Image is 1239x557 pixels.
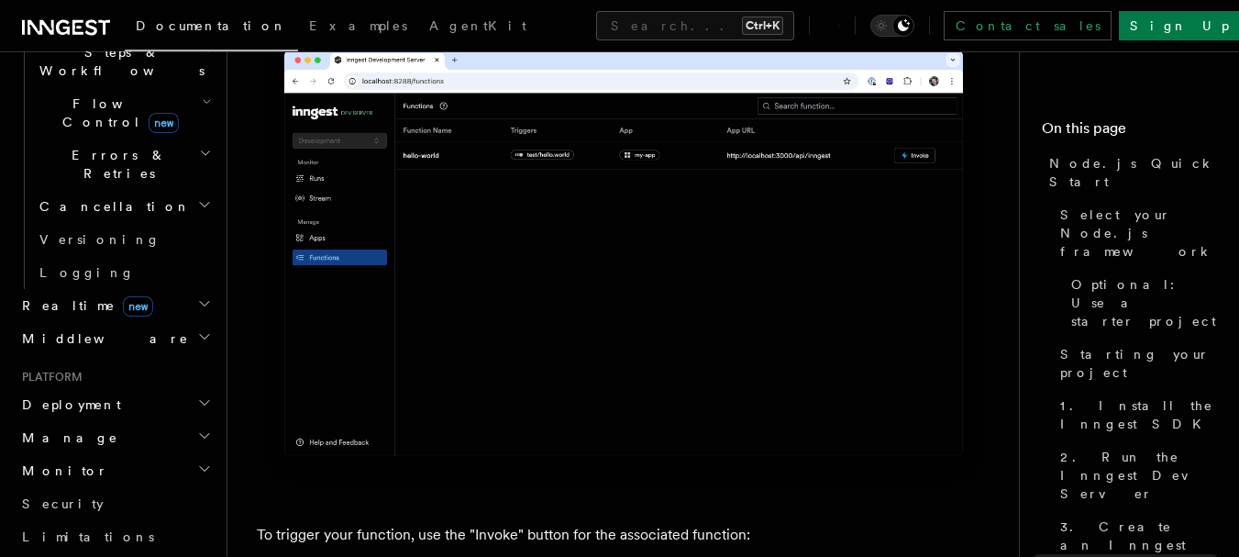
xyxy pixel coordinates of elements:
[32,95,202,131] span: Flow Control
[15,421,216,454] button: Manage
[32,87,216,139] button: Flow Controlnew
[596,11,794,40] button: Search...Ctrl+K
[1060,206,1217,261] span: Select your Node.js framework
[1060,396,1217,433] span: 1. Install the Inngest SDK
[1060,448,1217,503] span: 2. Run the Inngest Dev Server
[32,139,216,190] button: Errors & Retries
[15,462,108,480] span: Monitor
[309,18,407,33] span: Examples
[22,496,104,511] span: Security
[1042,117,1217,147] h4: On this page
[15,3,216,289] div: Inngest Functions
[944,11,1112,40] a: Contact sales
[870,15,914,37] button: Toggle dark mode
[22,529,154,544] span: Limitations
[15,454,216,487] button: Monitor
[32,256,216,289] a: Logging
[39,265,135,280] span: Logging
[15,388,216,421] button: Deployment
[742,17,783,35] kbd: Ctrl+K
[1042,147,1217,198] a: Node.js Quick Start
[1049,154,1217,191] span: Node.js Quick Start
[429,18,526,33] span: AgentKit
[15,487,216,520] a: Security
[15,370,83,384] span: Platform
[1064,268,1217,338] a: Optional: Use a starter project
[15,429,118,447] span: Manage
[32,197,191,216] span: Cancellation
[257,522,990,548] p: To trigger your function, use the "Invoke" button for the associated function:
[1053,440,1217,510] a: 2. Run the Inngest Dev Server
[1053,338,1217,389] a: Starting your project
[15,329,189,348] span: Middleware
[1053,198,1217,268] a: Select your Node.js framework
[15,289,216,322] button: Realtimenew
[15,296,153,315] span: Realtime
[32,43,205,80] span: Steps & Workflows
[1060,345,1217,382] span: Starting your project
[1071,275,1217,330] span: Optional: Use a starter project
[15,395,121,414] span: Deployment
[123,296,153,317] span: new
[125,6,298,51] a: Documentation
[15,322,216,355] button: Middleware
[15,520,216,553] a: Limitations
[32,146,199,183] span: Errors & Retries
[136,18,287,33] span: Documentation
[32,190,216,223] button: Cancellation
[257,31,990,493] img: Inngest Dev Server web interface's functions tab with functions listed
[39,232,160,247] span: Versioning
[32,36,216,87] button: Steps & Workflows
[149,113,179,133] span: new
[418,6,537,50] a: AgentKit
[32,223,216,256] a: Versioning
[298,6,418,50] a: Examples
[1053,389,1217,440] a: 1. Install the Inngest SDK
